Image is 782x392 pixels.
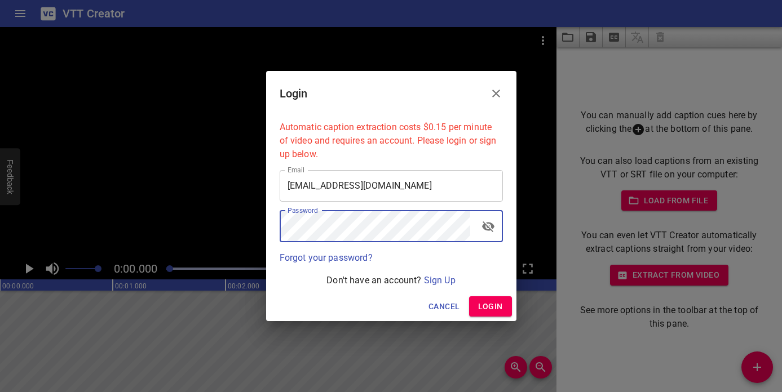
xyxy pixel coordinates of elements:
[428,300,460,314] span: Cancel
[475,213,502,240] button: toggle password visibility
[424,296,464,317] button: Cancel
[483,80,510,107] button: Close
[469,296,512,317] button: Login
[478,300,503,314] span: Login
[424,275,456,286] a: Sign Up
[280,84,308,103] h6: Login
[280,252,373,263] a: Forgot your password?
[280,274,503,287] p: Don't have an account?
[280,121,503,161] p: Automatic caption extraction costs $0.15 per minute of video and requires an account. Please logi...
